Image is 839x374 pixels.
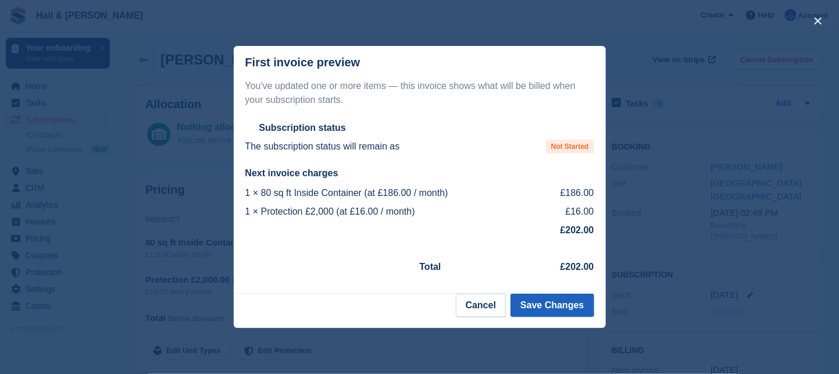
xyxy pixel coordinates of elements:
p: First invoice preview [245,56,360,69]
strong: Total [420,262,441,272]
td: 1 × Protection £2,000 (at £16.00 / month) [245,202,545,221]
p: The subscription status will remain as [245,140,400,154]
td: £16.00 [544,202,594,221]
span: Not Started [546,140,594,154]
td: 1 × 80 sq ft Inside Container (at £186.00 / month) [245,184,545,202]
button: Save Changes [510,294,594,317]
td: £186.00 [544,184,594,202]
h2: Subscription status [259,122,346,134]
p: You've updated one or more items — this invoice shows what will be billed when your subscription ... [245,79,594,107]
button: close [809,12,827,30]
button: Cancel [456,294,506,317]
strong: £202.00 [560,262,594,272]
strong: £202.00 [560,225,594,235]
h2: Next invoice charges [245,168,594,179]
